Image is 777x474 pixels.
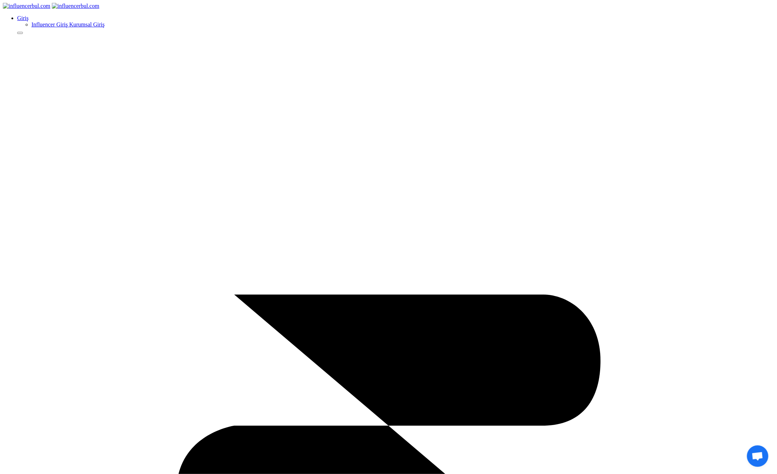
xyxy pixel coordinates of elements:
[52,3,99,9] img: influencerbul.com
[31,21,68,28] u: Influencer Giriş
[31,21,69,28] a: Influencer Giriş
[17,15,774,21] a: Giriş
[3,3,50,9] img: influencerbul.com
[747,445,768,467] div: Açık sohbet
[69,21,105,28] a: Kurumsal Giriş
